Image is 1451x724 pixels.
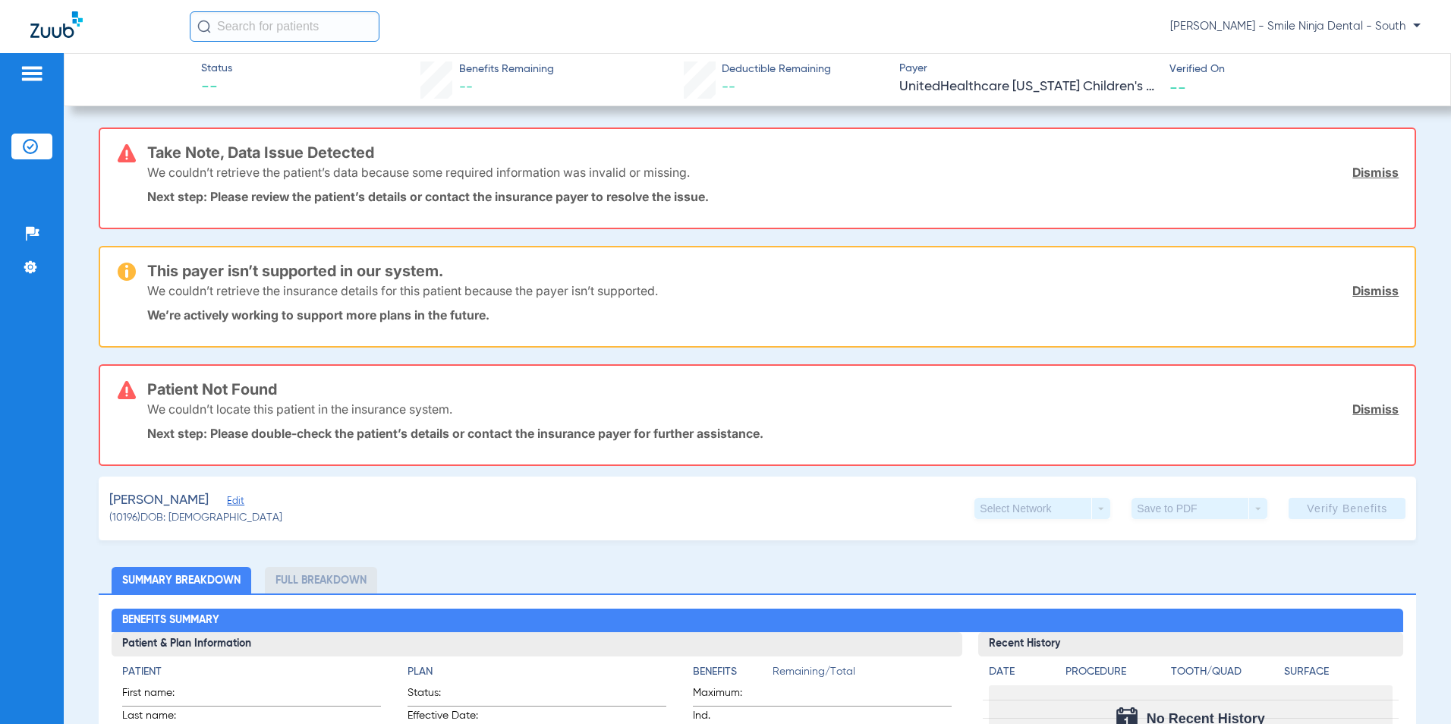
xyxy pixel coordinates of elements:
[722,61,831,77] span: Deductible Remaining
[693,685,767,706] span: Maximum:
[1284,664,1392,680] h4: Surface
[1352,165,1399,180] a: Dismiss
[201,61,232,77] span: Status
[20,65,44,83] img: hamburger-icon
[112,567,251,593] li: Summary Breakdown
[147,189,1399,204] p: Next step: Please review the patient’s details or contact the insurance payer to resolve the issue.
[1169,79,1186,95] span: --
[459,80,473,94] span: --
[122,685,197,706] span: First name:
[118,144,136,162] img: error-icon
[989,664,1053,680] h4: Date
[201,77,232,99] span: --
[899,77,1157,96] span: UnitedHealthcare [US_STATE] Children's Dental - (HUB)
[899,61,1157,77] span: Payer
[773,664,952,685] span: Remaining/Total
[1169,61,1427,77] span: Verified On
[408,664,666,680] h4: Plan
[147,283,658,298] p: We couldn’t retrieve the insurance details for this patient because the payer isn’t supported.
[112,632,962,656] h3: Patient & Plan Information
[118,381,136,399] img: error-icon
[118,263,136,281] img: warning-icon
[265,567,377,593] li: Full Breakdown
[1170,19,1421,34] span: [PERSON_NAME] - Smile Ninja Dental - South
[722,80,735,94] span: --
[147,165,690,180] p: We couldn’t retrieve the patient’s data because some required information was invalid or missing.
[1171,664,1279,685] app-breakdown-title: Tooth/Quad
[989,664,1053,685] app-breakdown-title: Date
[147,382,1399,397] h3: Patient Not Found
[109,510,282,526] span: (10196) DOB: [DEMOGRAPHIC_DATA]
[197,20,211,33] img: Search Icon
[1065,664,1166,685] app-breakdown-title: Procedure
[30,11,83,38] img: Zuub Logo
[112,609,1403,633] h2: Benefits Summary
[408,685,482,706] span: Status:
[147,426,1399,441] p: Next step: Please double-check the patient’s details or contact the insurance payer for further a...
[227,496,241,510] span: Edit
[109,491,209,510] span: [PERSON_NAME]
[459,61,554,77] span: Benefits Remaining
[147,145,1399,160] h3: Take Note, Data Issue Detected
[693,664,773,680] h4: Benefits
[190,11,379,42] input: Search for patients
[122,664,381,680] h4: Patient
[1284,664,1392,685] app-breakdown-title: Surface
[147,307,1399,323] p: We’re actively working to support more plans in the future.
[1065,664,1166,680] h4: Procedure
[1352,283,1399,298] a: Dismiss
[147,263,1399,279] h3: This payer isn’t supported in our system.
[1352,401,1399,417] a: Dismiss
[693,664,773,685] app-breakdown-title: Benefits
[147,401,452,417] p: We couldn’t locate this patient in the insurance system.
[1171,664,1279,680] h4: Tooth/Quad
[1375,651,1451,724] iframe: Chat Widget
[978,632,1403,656] h3: Recent History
